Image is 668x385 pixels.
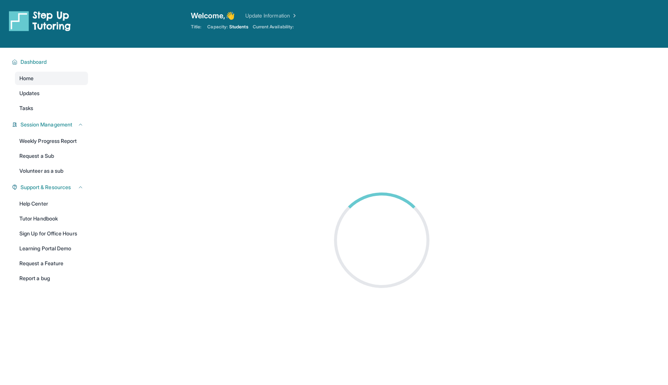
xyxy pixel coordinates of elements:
[229,24,248,30] span: Students
[15,212,88,225] a: Tutor Handbook
[15,149,88,163] a: Request a Sub
[15,164,88,178] a: Volunteer as a sub
[191,24,201,30] span: Title:
[290,12,297,19] img: Chevron Right
[19,104,33,112] span: Tasks
[253,24,294,30] span: Current Availability:
[9,10,71,31] img: logo
[15,242,88,255] a: Learning Portal Demo
[15,72,88,85] a: Home
[18,58,83,66] button: Dashboard
[21,121,72,128] span: Session Management
[21,184,71,191] span: Support & Resources
[15,272,88,285] a: Report a bug
[19,90,40,97] span: Updates
[18,184,83,191] button: Support & Resources
[207,24,228,30] span: Capacity:
[18,121,83,128] button: Session Management
[21,58,47,66] span: Dashboard
[191,10,235,21] span: Welcome, 👋
[15,101,88,115] a: Tasks
[15,257,88,270] a: Request a Feature
[245,12,297,19] a: Update Information
[15,227,88,240] a: Sign Up for Office Hours
[15,197,88,210] a: Help Center
[15,87,88,100] a: Updates
[15,134,88,148] a: Weekly Progress Report
[19,75,34,82] span: Home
